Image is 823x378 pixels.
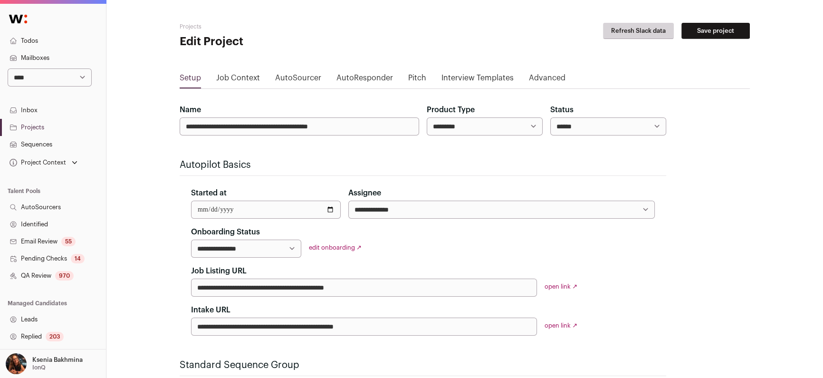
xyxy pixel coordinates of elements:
a: open link ↗ [545,283,577,290]
label: Started at [191,187,227,199]
div: Project Context [8,159,66,166]
div: 14 [71,254,85,263]
button: Open dropdown [4,353,85,374]
div: 970 [55,271,74,281]
a: AutoSourcer [275,72,321,87]
div: 55 [61,237,76,246]
label: Intake URL [191,304,230,316]
h2: Projects [180,23,370,30]
p: IonQ [32,364,46,371]
img: 13968079-medium_jpg [6,353,27,374]
label: Product Type [427,104,475,116]
label: Onboarding Status [191,226,260,238]
img: Wellfound [4,10,32,29]
a: Job Context [216,72,260,87]
label: Assignee [348,187,381,199]
button: Save project [681,23,750,39]
label: Name [180,104,201,116]
a: Interview Templates [441,72,514,87]
a: Setup [180,72,201,87]
a: Advanced [529,72,565,87]
div: 203 [46,332,64,341]
p: Ksenia Bakhmina [32,356,83,364]
a: Pitch [408,72,426,87]
a: AutoResponder [336,72,393,87]
button: Refresh Slack data [603,23,674,39]
h1: Edit Project [180,34,370,49]
h2: Standard Sequence Group [180,359,666,372]
a: open link ↗ [545,322,577,329]
h2: Autopilot Basics [180,158,666,172]
button: Open dropdown [8,156,79,169]
label: Job Listing URL [191,265,247,277]
a: edit onboarding ↗ [309,244,362,251]
label: Status [550,104,574,116]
